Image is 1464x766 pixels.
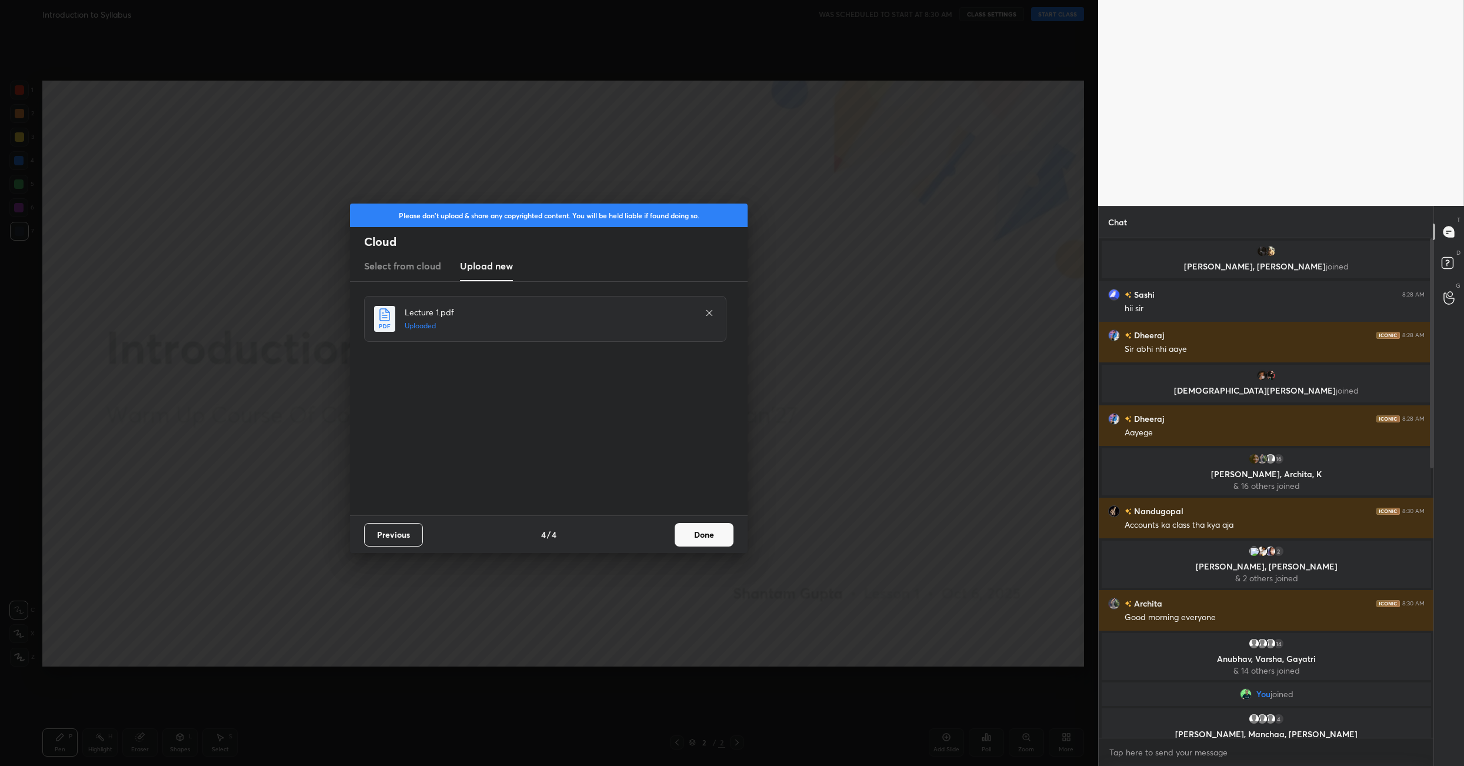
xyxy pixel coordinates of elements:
[1108,289,1120,301] img: 3
[1402,508,1425,515] div: 8:30 AM
[1125,612,1425,624] div: Good morning everyone
[1109,481,1424,491] p: & 16 others joined
[1125,508,1132,515] img: no-rating-badge.077c3623.svg
[1456,281,1460,290] p: G
[1125,601,1132,607] img: no-rating-badge.077c3623.svg
[1109,262,1424,271] p: [PERSON_NAME], [PERSON_NAME]
[552,528,556,541] h4: 4
[1402,600,1425,607] div: 8:30 AM
[1125,292,1132,298] img: no-rating-badge.077c3623.svg
[1256,713,1268,725] img: default.png
[1270,690,1293,699] span: joined
[1265,638,1276,650] img: default.png
[1248,453,1260,465] img: e5fe41704b284d1e9ff258a27fc2d47c.jpg
[1125,332,1132,339] img: no-rating-badge.077c3623.svg
[1265,453,1276,465] img: default.png
[1109,469,1424,479] p: [PERSON_NAME], Archita, K
[1273,545,1285,557] div: 2
[1099,238,1434,738] div: grid
[1256,453,1268,465] img: 4b08a3cf54f641938ab33bcd1282ca28.jpg
[1273,638,1285,650] div: 14
[1125,303,1425,315] div: hii sir
[1132,505,1183,517] h6: Nandugopal
[541,528,546,541] h4: 4
[1336,385,1359,396] span: joined
[1108,598,1120,610] img: 4b08a3cf54f641938ab33bcd1282ca28.jpg
[1099,207,1136,238] p: Chat
[1376,508,1400,515] img: iconic-dark.1390631f.png
[405,306,693,318] h4: Lecture 1.pdf
[1109,562,1424,571] p: [PERSON_NAME], [PERSON_NAME]
[1125,344,1425,355] div: Sir abhi nhi aaye
[1108,329,1120,341] img: 0927f92d75414b99a53b7621c41a7454.jpg
[405,321,693,331] h5: Uploaded
[1265,545,1276,557] img: 3
[1248,713,1260,725] img: default.png
[1109,386,1424,395] p: [DEMOGRAPHIC_DATA][PERSON_NAME]
[1265,245,1276,257] img: 27eb0fbe850948edbef3a33b446be296.jpg
[1108,413,1120,425] img: 0927f92d75414b99a53b7621c41a7454.jpg
[1256,245,1268,257] img: 3
[1109,654,1424,664] p: Anubhav, Varsha, Gayatri
[350,204,748,227] div: Please don't upload & share any copyrighted content. You will be held liable if found doing so.
[1108,505,1120,517] img: 3
[1402,291,1425,298] div: 8:28 AM
[1132,288,1155,301] h6: Sashi
[1256,638,1268,650] img: default.png
[1326,261,1349,272] span: joined
[1256,545,1268,557] img: 3
[1376,415,1400,422] img: iconic-dark.1390631f.png
[1109,574,1424,583] p: & 2 others joined
[1248,638,1260,650] img: default.png
[1248,545,1260,557] img: 3
[1256,369,1268,381] img: 613d96fdf1cf44c6ba2e333432834679.jpg
[1402,415,1425,422] div: 8:28 AM
[1273,453,1285,465] div: 16
[1132,597,1162,610] h6: Archita
[1265,713,1276,725] img: default.png
[364,234,748,249] h2: Cloud
[1456,248,1460,257] p: D
[1402,332,1425,339] div: 8:28 AM
[1109,730,1424,739] p: [PERSON_NAME], Manchaa, [PERSON_NAME]
[675,523,733,547] button: Done
[1239,688,1251,700] img: 34c2f5a4dc334ab99cba7f7ce517d6b6.jpg
[547,528,551,541] h4: /
[1125,427,1425,439] div: Aayege
[1273,713,1285,725] div: 4
[1376,332,1400,339] img: iconic-dark.1390631f.png
[1125,519,1425,531] div: Accounts ka class tha kya aja
[1132,412,1164,425] h6: Dheeraj
[1109,666,1424,675] p: & 14 others joined
[364,523,423,547] button: Previous
[1132,329,1164,341] h6: Dheeraj
[460,259,513,273] h3: Upload new
[1265,369,1276,381] img: d268c710b07940a5a16511f9550b5daa.jpg
[1376,600,1400,607] img: iconic-dark.1390631f.png
[1125,416,1132,422] img: no-rating-badge.077c3623.svg
[1457,215,1460,224] p: T
[1256,690,1270,699] span: You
